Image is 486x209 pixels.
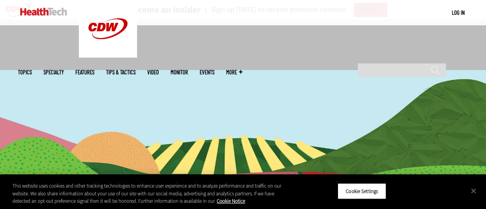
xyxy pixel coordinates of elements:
[465,182,482,199] button: Close
[44,69,64,75] span: Specialty
[75,69,94,75] a: Features
[200,69,214,75] a: Events
[452,9,465,16] a: Log in
[12,182,292,205] div: This website uses cookies and other tracking technologies to enhance user experience and to analy...
[338,183,386,199] button: Cookie Settings
[18,69,32,75] span: Topics
[171,69,188,75] a: MonITor
[106,69,136,75] a: Tips & Tactics
[79,51,137,60] a: CDW
[217,198,245,204] a: More information about your privacy
[147,69,159,75] a: Video
[20,8,67,16] img: Home
[452,9,465,17] div: User menu
[226,69,242,75] span: More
